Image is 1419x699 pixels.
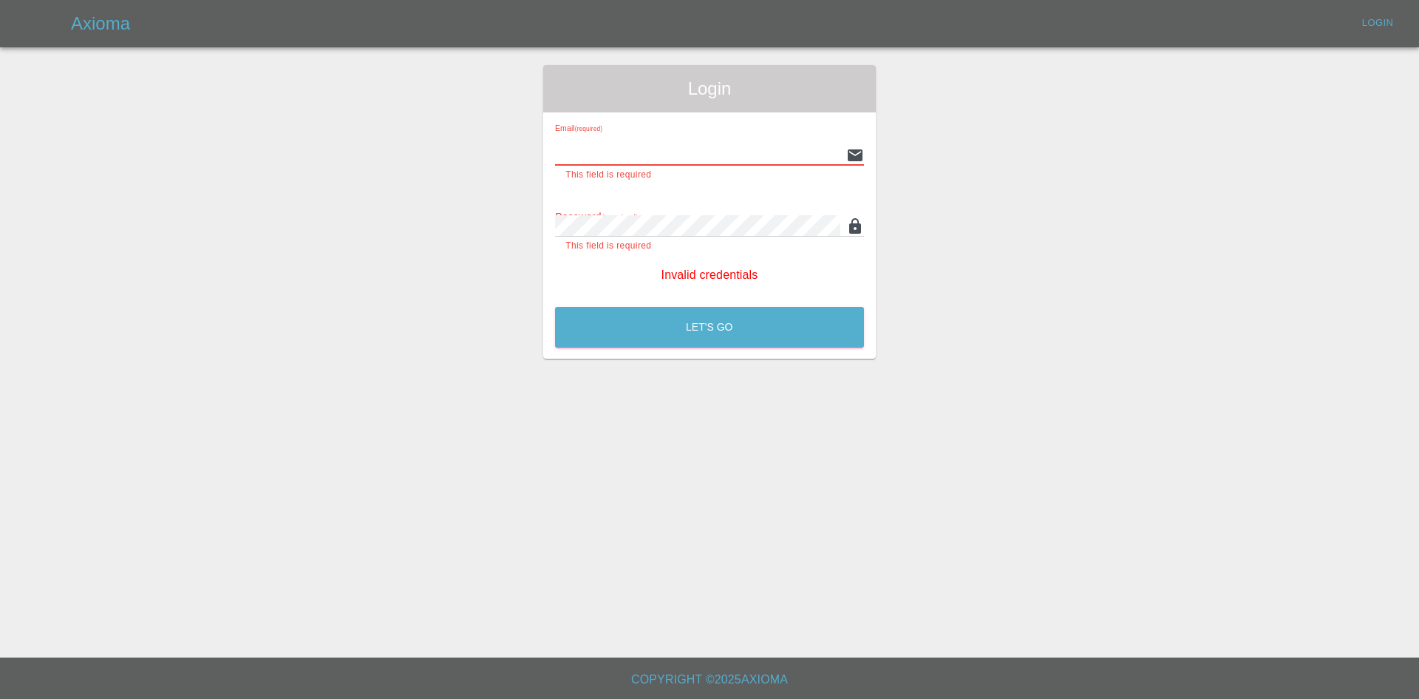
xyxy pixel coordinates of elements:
[565,239,854,254] p: This field is required
[71,12,130,36] h5: Axioma
[555,211,638,223] span: Password
[555,77,864,101] span: Login
[565,168,854,183] p: This field is required
[12,669,1407,690] h6: Copyright © 2025 Axioma
[555,307,864,348] button: Let's Go
[575,126,602,132] small: (required)
[1354,12,1401,35] a: Login
[555,266,864,284] p: Invalid credentials
[602,213,639,222] small: (required)
[555,124,602,132] span: Email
